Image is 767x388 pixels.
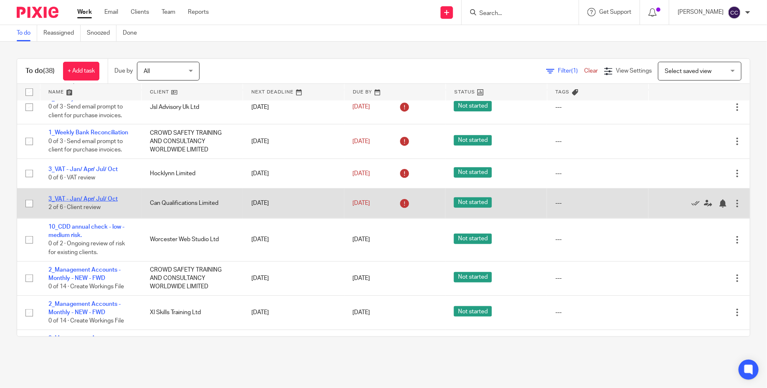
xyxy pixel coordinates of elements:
[48,96,128,101] a: 1_Weekly Bank Reconciliation
[142,90,243,124] td: Jsl Advisory Uk Ltd
[144,68,150,74] span: All
[243,124,344,159] td: [DATE]
[142,218,243,261] td: Worcester Web Studio Ltd
[48,104,123,119] span: 0 of 3 · Send email prompt to client for purchase invoices.
[599,9,631,15] span: Get Support
[353,139,370,144] span: [DATE]
[353,104,370,110] span: [DATE]
[665,68,711,74] span: Select saved view
[48,284,124,290] span: 0 of 14 · Create Workings File
[243,261,344,295] td: [DATE]
[48,224,124,238] a: 10_CDD annual check - low - medium risk.
[48,130,128,136] a: 1_Weekly Bank Reconciliation
[142,295,243,330] td: Xl Skills Training Ltd
[48,196,118,202] a: 3_VAT - Jan/ Apr/ Jul/ Oct
[555,137,640,146] div: ---
[48,205,101,211] span: 2 of 6 · Client review
[243,295,344,330] td: [DATE]
[162,8,175,16] a: Team
[353,275,370,281] span: [DATE]
[243,90,344,124] td: [DATE]
[142,159,243,188] td: Hocklynn Limited
[104,8,118,16] a: Email
[454,272,492,282] span: Not started
[48,335,121,350] a: 2_Management Accounts - Monthly - NEW - FWD
[243,330,344,364] td: [DATE]
[48,241,125,256] span: 0 of 2 · Ongoing review of risk for existing clients.
[77,8,92,16] a: Work
[678,8,724,16] p: [PERSON_NAME]
[17,25,37,41] a: To do
[353,310,370,315] span: [DATE]
[243,218,344,261] td: [DATE]
[616,68,652,74] span: View Settings
[555,169,640,178] div: ---
[142,261,243,295] td: CROWD SAFETY TRAINING AND CONSULTANCY WORLDWIDE LIMITED
[43,25,81,41] a: Reassigned
[48,175,95,181] span: 0 of 6 · VAT review
[48,139,123,153] span: 0 of 3 · Send email prompt to client for purchase invoices.
[454,101,492,111] span: Not started
[243,159,344,188] td: [DATE]
[63,62,99,81] a: + Add task
[43,68,55,74] span: (38)
[691,199,704,207] a: Mark as done
[25,67,55,76] h1: To do
[728,6,741,19] img: svg%3E
[142,124,243,159] td: CROWD SAFETY TRAINING AND CONSULTANCY WORLDWIDE LIMITED
[454,234,492,244] span: Not started
[555,103,640,111] div: ---
[555,235,640,244] div: ---
[454,135,492,146] span: Not started
[17,7,58,18] img: Pixie
[48,166,118,172] a: 3_VAT - Jan/ Apr/ Jul/ Oct
[478,10,554,18] input: Search
[584,68,598,74] a: Clear
[123,25,143,41] a: Done
[555,199,640,207] div: ---
[131,8,149,16] a: Clients
[48,318,124,324] span: 0 of 14 · Create Workings File
[571,68,578,74] span: (1)
[454,306,492,317] span: Not started
[353,200,370,206] span: [DATE]
[243,189,344,218] td: [DATE]
[556,90,570,94] span: Tags
[353,237,370,243] span: [DATE]
[48,301,121,315] a: 2_Management Accounts - Monthly - NEW - FWD
[454,167,492,178] span: Not started
[353,171,370,176] span: [DATE]
[87,25,116,41] a: Snoozed
[454,197,492,208] span: Not started
[48,267,121,281] a: 2_Management Accounts - Monthly - NEW - FWD
[555,308,640,317] div: ---
[142,330,243,364] td: The Square Metre Limited
[555,274,640,282] div: ---
[142,189,243,218] td: Can Qualifications Limited
[114,67,133,75] p: Due by
[188,8,209,16] a: Reports
[558,68,584,74] span: Filter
